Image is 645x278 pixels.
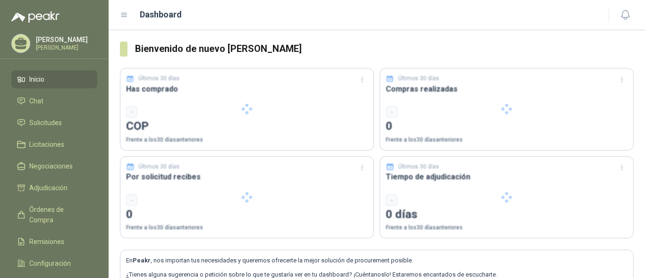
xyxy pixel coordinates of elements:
p: [PERSON_NAME] [36,45,95,51]
p: [PERSON_NAME] [36,36,95,43]
a: Licitaciones [11,135,97,153]
span: Órdenes de Compra [29,204,88,225]
img: Logo peakr [11,11,59,23]
span: Adjudicación [29,183,68,193]
span: Licitaciones [29,139,64,150]
a: Remisiones [11,233,97,251]
a: Negociaciones [11,157,97,175]
a: Configuración [11,254,97,272]
span: Chat [29,96,43,106]
span: Configuración [29,258,71,269]
h3: Bienvenido de nuevo [PERSON_NAME] [135,42,634,56]
a: Adjudicación [11,179,97,197]
span: Negociaciones [29,161,73,171]
span: Inicio [29,74,44,84]
a: Órdenes de Compra [11,201,97,229]
a: Chat [11,92,97,110]
a: Solicitudes [11,114,97,132]
b: Peakr [133,257,151,264]
span: Solicitudes [29,118,62,128]
a: Inicio [11,70,97,88]
h1: Dashboard [140,8,182,21]
span: Remisiones [29,236,64,247]
p: En , nos importan tus necesidades y queremos ofrecerte la mejor solución de procurement posible. [126,256,628,265]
